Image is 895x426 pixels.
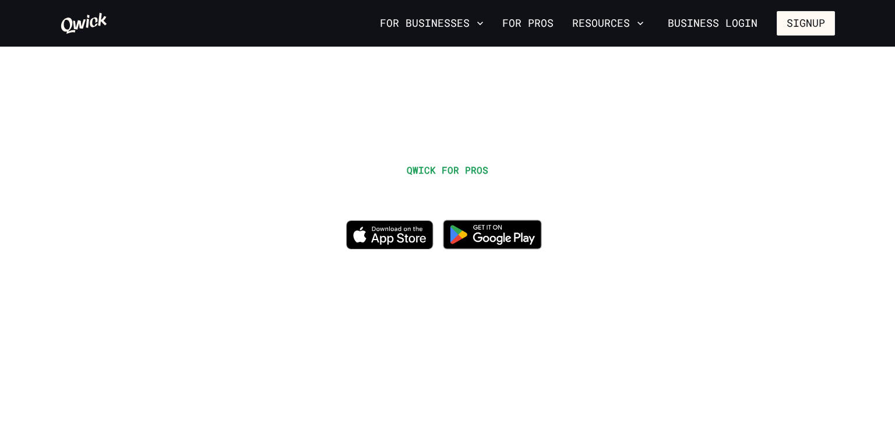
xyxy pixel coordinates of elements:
button: Signup [777,11,835,36]
button: Resources [568,13,649,33]
a: For Pros [498,13,558,33]
span: QWICK FOR PROS [407,164,488,176]
img: Get it on Google Play [436,213,549,256]
a: Business Login [658,11,767,36]
h1: WORK IN HOSPITALITY, WHENEVER YOU WANT. [189,182,707,208]
a: Download on the App Store [346,240,434,252]
button: For Businesses [375,13,488,33]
